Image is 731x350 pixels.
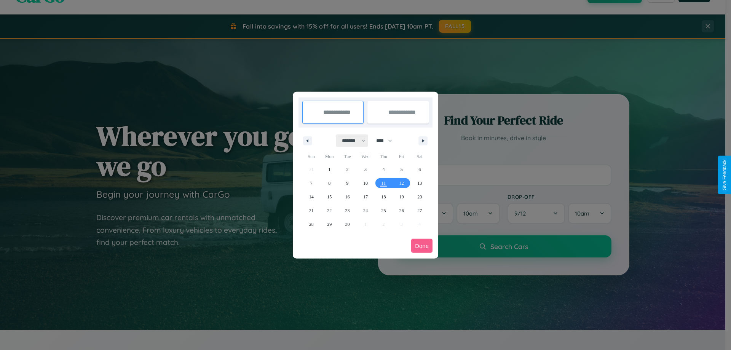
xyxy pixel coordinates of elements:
span: 28 [309,217,314,231]
span: 4 [382,163,385,176]
button: 27 [411,204,429,217]
span: Mon [320,150,338,163]
span: Sat [411,150,429,163]
span: 8 [328,176,330,190]
span: 16 [345,190,350,204]
span: 25 [381,204,386,217]
button: 24 [356,204,374,217]
span: 15 [327,190,332,204]
button: 18 [375,190,393,204]
button: 16 [338,190,356,204]
span: Thu [375,150,393,163]
button: 9 [338,176,356,190]
span: 2 [346,163,349,176]
span: 18 [381,190,386,204]
span: 21 [309,204,314,217]
button: 23 [338,204,356,217]
span: 29 [327,217,332,231]
button: 11 [375,176,393,190]
button: 3 [356,163,374,176]
span: 12 [399,176,404,190]
span: Wed [356,150,374,163]
button: 13 [411,176,429,190]
button: 15 [320,190,338,204]
span: 30 [345,217,350,231]
div: Give Feedback [722,160,727,190]
button: 5 [393,163,410,176]
button: 14 [302,190,320,204]
span: 17 [363,190,368,204]
button: 10 [356,176,374,190]
span: 14 [309,190,314,204]
button: Done [411,239,433,253]
button: 4 [375,163,393,176]
span: Fri [393,150,410,163]
button: 6 [411,163,429,176]
span: Sun [302,150,320,163]
span: 19 [399,190,404,204]
span: 10 [363,176,368,190]
span: 3 [364,163,367,176]
button: 29 [320,217,338,231]
span: 5 [401,163,403,176]
span: 13 [417,176,422,190]
button: 28 [302,217,320,231]
span: 23 [345,204,350,217]
span: 11 [381,176,386,190]
button: 21 [302,204,320,217]
button: 7 [302,176,320,190]
span: Tue [338,150,356,163]
button: 1 [320,163,338,176]
span: 1 [328,163,330,176]
button: 19 [393,190,410,204]
span: 22 [327,204,332,217]
span: 7 [310,176,313,190]
button: 20 [411,190,429,204]
span: 6 [418,163,421,176]
button: 8 [320,176,338,190]
span: 9 [346,176,349,190]
button: 17 [356,190,374,204]
button: 2 [338,163,356,176]
span: 26 [399,204,404,217]
button: 22 [320,204,338,217]
button: 25 [375,204,393,217]
button: 12 [393,176,410,190]
span: 24 [363,204,368,217]
span: 27 [417,204,422,217]
span: 20 [417,190,422,204]
button: 30 [338,217,356,231]
button: 26 [393,204,410,217]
